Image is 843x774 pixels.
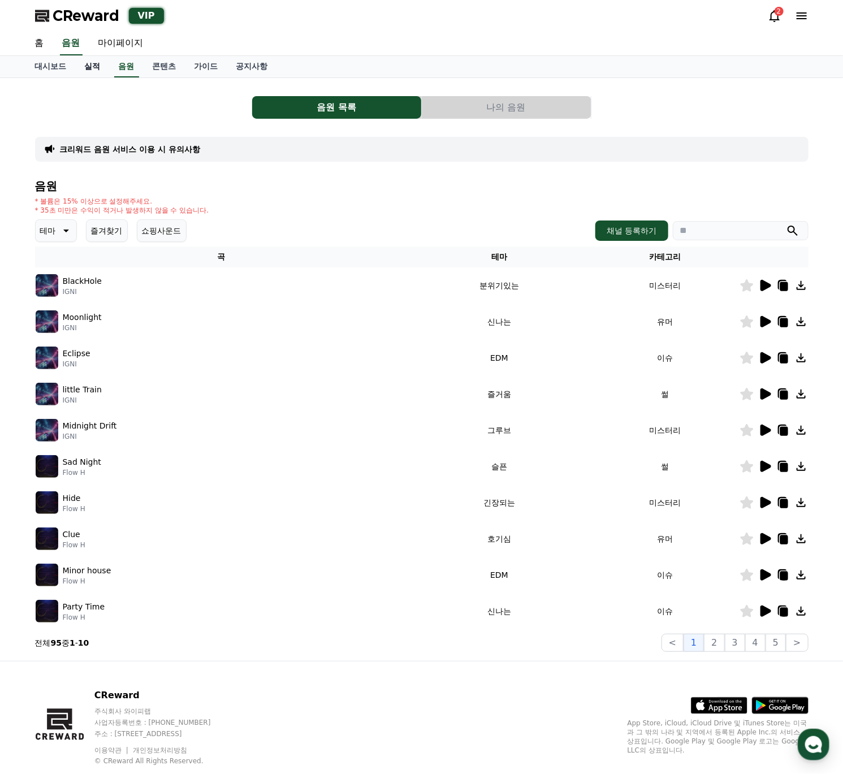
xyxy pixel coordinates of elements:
[26,32,53,55] a: 홈
[36,455,58,478] img: music
[227,56,277,77] a: 공지사항
[86,219,128,242] button: 즐겨찾기
[185,56,227,77] a: 가이드
[94,756,232,766] p: © CReward All Rights Reserved.
[133,746,187,754] a: 개인정보처리방침
[36,347,58,369] img: music
[684,634,704,652] button: 1
[407,593,591,629] td: 신나는
[36,564,58,586] img: music
[63,492,81,504] p: Hide
[76,56,110,77] a: 실적
[89,32,153,55] a: 마이페이지
[591,412,740,448] td: 미스터리
[63,323,102,332] p: IGNI
[407,267,591,304] td: 분위기있는
[36,375,42,384] span: 홈
[591,247,740,267] th: 카테고리
[591,448,740,485] td: 썰
[407,485,591,521] td: 긴장되는
[40,223,56,239] p: 테마
[35,219,77,242] button: 테마
[75,358,146,387] a: 대화
[114,56,139,77] a: 음원
[628,719,809,755] p: App Store, iCloud, iCloud Drive 및 iTunes Store는 미국과 그 밖의 나라 및 지역에서 등록된 Apple Inc.의 서비스 상표입니다. Goo...
[591,485,740,521] td: 미스터리
[591,376,740,412] td: 썰
[768,9,781,23] a: 2
[63,601,105,613] p: Party Time
[591,304,740,340] td: 유머
[175,375,188,384] span: 설정
[63,396,102,405] p: IGNI
[595,220,668,241] button: 채널 등록하기
[36,491,58,514] img: music
[745,634,766,652] button: 4
[407,557,591,593] td: EDM
[63,613,105,622] p: Flow H
[407,376,591,412] td: 즐거움
[3,358,75,387] a: 홈
[63,577,111,586] p: Flow H
[78,638,89,647] strong: 10
[60,32,83,55] a: 음원
[407,412,591,448] td: 그루브
[775,7,784,16] div: 2
[63,504,85,513] p: Flow H
[63,540,85,550] p: Flow H
[94,689,232,702] p: CReward
[63,432,117,441] p: IGNI
[35,637,89,648] p: 전체 중 -
[70,638,75,647] strong: 1
[35,197,209,206] p: * 볼륨은 15% 이상으로 설정해주세요.
[407,247,591,267] th: 테마
[591,340,740,376] td: 이슈
[63,360,90,369] p: IGNI
[725,634,745,652] button: 3
[36,383,58,405] img: music
[63,529,80,540] p: Clue
[94,746,130,754] a: 이용약관
[63,565,111,577] p: Minor house
[36,419,58,442] img: music
[94,729,232,738] p: 주소 : [STREET_ADDRESS]
[36,527,58,550] img: music
[662,634,684,652] button: <
[103,376,117,385] span: 대화
[704,634,724,652] button: 2
[35,247,408,267] th: 곡
[144,56,185,77] a: 콘텐츠
[60,144,200,155] p: 크리워드 음원 서비스 이용 시 유의사항
[26,56,76,77] a: 대시보드
[63,420,117,432] p: Midnight Drift
[407,304,591,340] td: 신나는
[786,634,808,652] button: >
[51,638,62,647] strong: 95
[407,448,591,485] td: 슬픈
[36,310,58,333] img: music
[35,180,809,192] h4: 음원
[94,707,232,716] p: 주식회사 와이피랩
[36,274,58,297] img: music
[252,96,422,119] a: 음원 목록
[407,521,591,557] td: 호기심
[94,718,232,727] p: 사업자등록번호 : [PHONE_NUMBER]
[591,557,740,593] td: 이슈
[63,312,102,323] p: Moonlight
[422,96,591,119] button: 나의 음원
[53,7,120,25] span: CReward
[766,634,786,652] button: 5
[129,8,164,24] div: VIP
[36,600,58,622] img: music
[146,358,217,387] a: 설정
[407,340,591,376] td: EDM
[35,7,120,25] a: CReward
[137,219,187,242] button: 쇼핑사운드
[63,348,90,360] p: Eclipse
[63,287,102,296] p: IGNI
[591,267,740,304] td: 미스터리
[591,593,740,629] td: 이슈
[591,521,740,557] td: 유머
